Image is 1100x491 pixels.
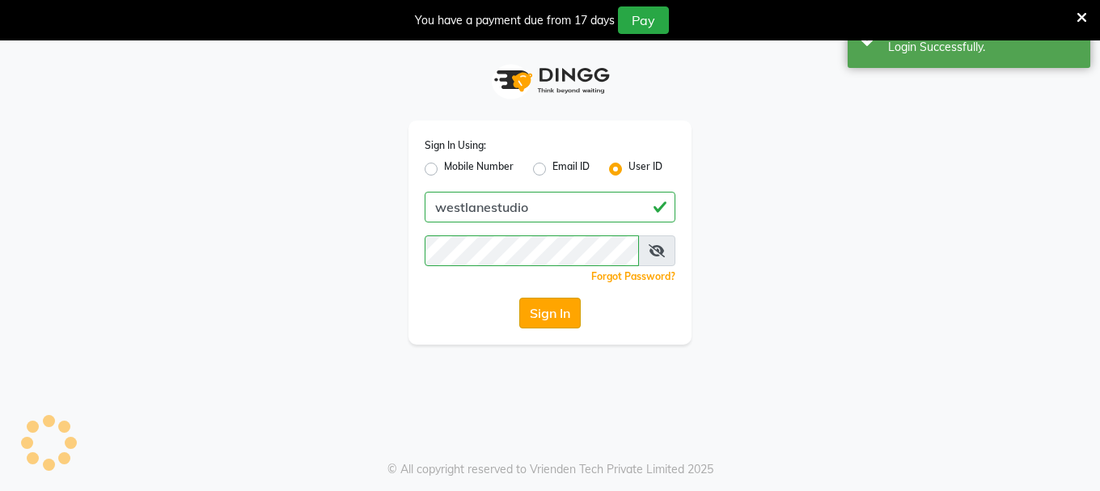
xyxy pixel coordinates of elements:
[552,159,590,179] label: Email ID
[425,192,675,222] input: Username
[888,39,1078,56] div: Login Successfully.
[591,270,675,282] a: Forgot Password?
[425,138,486,153] label: Sign In Using:
[485,57,615,104] img: logo1.svg
[618,6,669,34] button: Pay
[415,12,615,29] div: You have a payment due from 17 days
[628,159,662,179] label: User ID
[519,298,581,328] button: Sign In
[444,159,514,179] label: Mobile Number
[425,235,639,266] input: Username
